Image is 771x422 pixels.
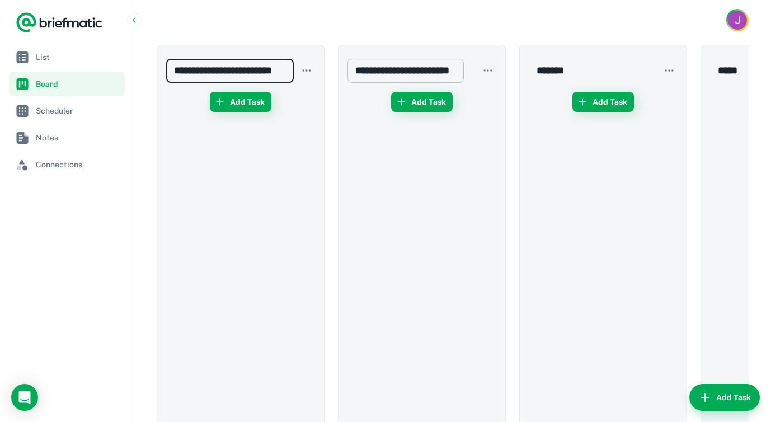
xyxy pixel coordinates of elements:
span: Scheduler [36,105,120,117]
a: Connections [9,152,125,177]
div: Open Intercom Messenger [11,384,38,411]
button: Account button [726,9,749,31]
button: Add Task [210,92,271,112]
a: Logo [16,11,103,34]
span: List [36,51,120,63]
button: Add Task [391,92,453,112]
span: Board [36,78,120,90]
button: Add Task [689,384,760,411]
a: Notes [9,125,125,150]
a: Scheduler [9,99,125,123]
img: Julia Esakoff [728,11,747,30]
span: Notes [36,132,120,144]
a: List [9,45,125,69]
button: Add Task [572,92,634,112]
span: Connections [36,158,120,171]
a: Board [9,72,125,96]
